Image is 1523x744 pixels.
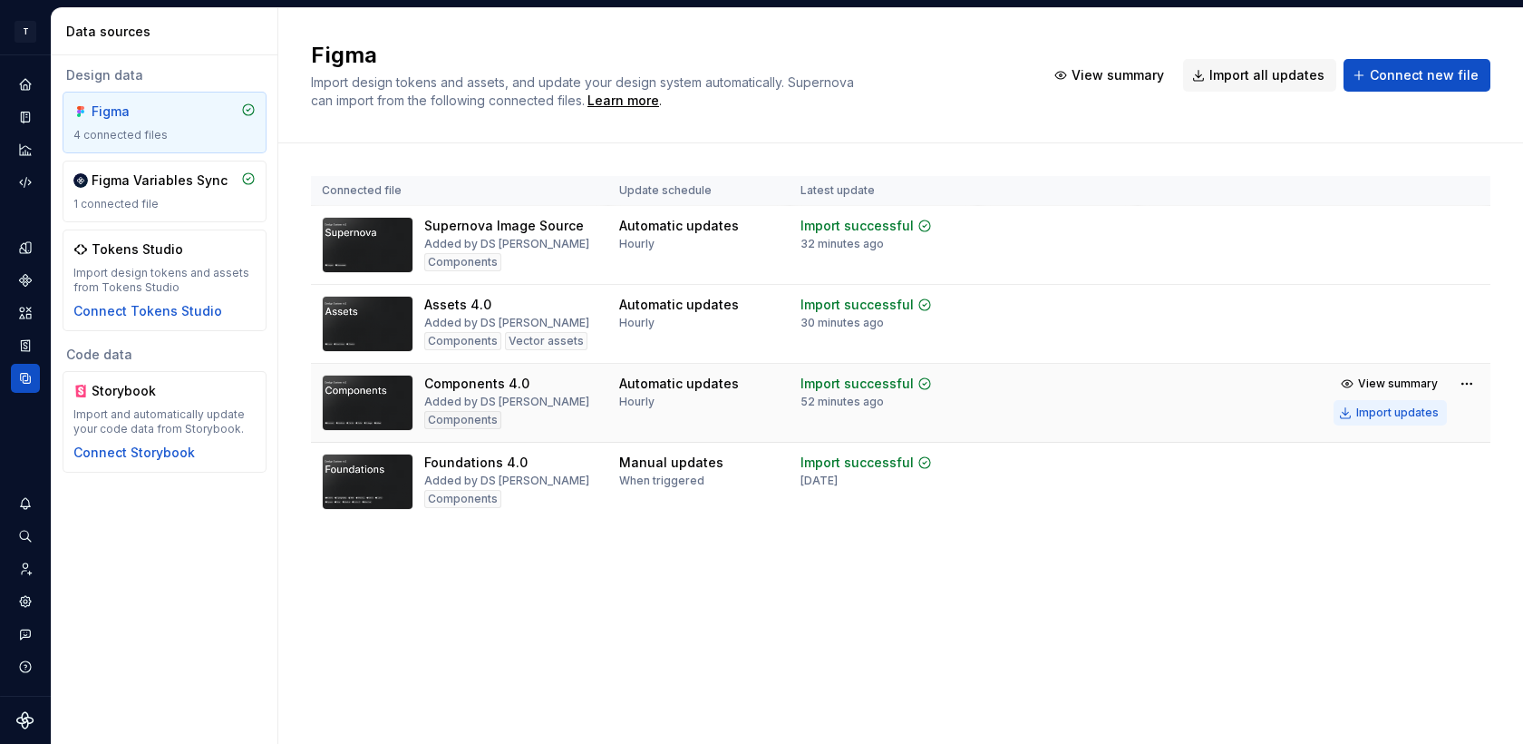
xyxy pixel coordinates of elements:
a: Home [11,70,40,99]
th: Latest update [790,176,978,206]
div: Code data [63,346,267,364]
button: Import all updates [1183,59,1336,92]
div: Added by DS [PERSON_NAME] [424,237,589,251]
div: Import updates [1356,406,1439,420]
div: Import design tokens and assets from Tokens Studio [73,266,256,295]
a: Design tokens [11,233,40,262]
div: Import successful [800,454,914,472]
a: StorybookImport and automatically update your code data from Storybook.Connect Storybook [63,371,267,473]
div: 52 minutes ago [800,395,884,409]
div: Automatic updates [619,296,739,314]
button: Search ⌘K [11,522,40,551]
div: Hourly [619,237,655,251]
button: Import updates [1334,400,1447,426]
a: Figma Variables Sync1 connected file [63,161,267,222]
div: Automatic updates [619,375,739,393]
button: Connect Storybook [73,444,195,462]
div: Import and automatically update your code data from Storybook. [73,407,256,436]
div: Figma Variables Sync [92,171,228,190]
button: Contact support [11,620,40,649]
span: Import all updates [1209,66,1324,84]
div: Added by DS [PERSON_NAME] [424,395,589,409]
a: Data sources [11,364,40,393]
div: 4 connected files [73,128,256,142]
span: View summary [1358,377,1438,391]
div: Components [424,253,501,271]
div: Vector assets [505,332,587,350]
div: Components 4.0 [424,375,529,393]
div: Components [424,332,501,350]
a: Analytics [11,135,40,164]
button: T [4,12,47,51]
th: Update schedule [608,176,790,206]
h2: Figma [311,41,1023,70]
a: Figma4 connected files [63,92,267,153]
div: [DATE] [800,474,838,488]
div: Data sources [66,23,270,41]
div: Manual updates [619,454,723,472]
a: Assets [11,299,40,328]
button: View summary [1045,59,1176,92]
a: Documentation [11,103,40,132]
span: Connect new file [1370,66,1479,84]
span: View summary [1072,66,1164,84]
button: Connect Tokens Studio [73,302,222,320]
div: Automatic updates [619,217,739,235]
th: Connected file [311,176,608,206]
div: Design data [63,66,267,84]
div: Added by DS [PERSON_NAME] [424,474,589,488]
div: Import successful [800,375,914,393]
div: Import successful [800,217,914,235]
div: Hourly [619,395,655,409]
div: Added by DS [PERSON_NAME] [424,316,589,330]
button: Notifications [11,489,40,518]
a: Code automation [11,168,40,197]
div: Hourly [619,316,655,330]
button: View summary [1334,371,1447,396]
div: Tokens Studio [92,240,183,259]
button: Connect new file [1344,59,1490,92]
div: 32 minutes ago [800,237,884,251]
div: Components [424,411,501,429]
a: Tokens StudioImport design tokens and assets from Tokens StudioConnect Tokens Studio [63,230,267,331]
a: Components [11,266,40,295]
span: . [585,94,662,108]
div: 30 minutes ago [800,316,884,330]
a: Learn more [587,92,659,110]
div: Import successful [800,296,914,314]
div: Components [424,490,501,508]
div: Supernova Image Source [424,217,584,235]
div: T [15,21,36,43]
a: Settings [11,587,40,616]
a: Storybook stories [11,331,40,360]
div: 1 connected file [73,197,256,211]
div: When triggered [619,474,704,488]
svg: Supernova Logo [16,711,34,729]
div: Foundations 4.0 [424,454,528,472]
div: Figma [92,103,179,121]
div: Storybook [92,382,179,400]
span: Import design tokens and assets, and update your design system automatically. Supernova can impor... [311,74,858,108]
div: Assets 4.0 [424,296,491,314]
a: Invite team [11,554,40,583]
